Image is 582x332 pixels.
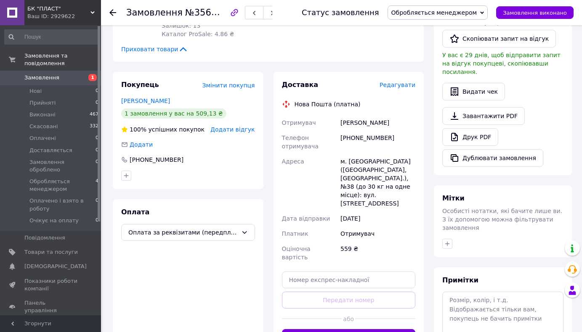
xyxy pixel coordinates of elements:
div: успішних покупок [121,125,205,134]
span: Очікує на оплату [29,217,79,224]
button: Видати чек [442,83,505,100]
a: Друк PDF [442,128,498,146]
span: БК "ПЛАСТ" [27,5,90,13]
span: Телефон отримувача [282,134,319,150]
span: Замовлення оброблено [29,158,96,174]
span: Примітки [442,276,478,284]
span: Доставляється [29,147,72,154]
span: Покупець [121,81,159,89]
span: Доставка [282,81,319,89]
span: Адреса [282,158,304,165]
span: Отримувач [282,119,316,126]
div: Отримувач [339,226,417,241]
span: [DEMOGRAPHIC_DATA] [24,263,87,270]
span: Оціночна вартість [282,245,311,261]
a: [PERSON_NAME] [121,97,170,104]
span: Оплата за реквізитами (передплата) [128,228,238,237]
span: Замовлення виконано [503,10,567,16]
div: [PHONE_NUMBER] [339,130,417,154]
span: Дата відправки [282,215,330,222]
span: 332 [90,123,98,130]
span: Повідомлення [24,234,65,242]
span: Нові [29,87,42,95]
div: [PHONE_NUMBER] [129,155,184,164]
span: Панель управління [24,299,78,314]
span: 0 [96,134,98,142]
span: Оплачені [29,134,56,142]
input: Номер експрес-накладної [282,271,416,288]
div: [DATE] [339,211,417,226]
div: [PERSON_NAME] [339,115,417,130]
span: або [342,315,355,323]
span: Показники роботи компанії [24,277,78,292]
span: Оплачено і взято в роботу [29,197,96,212]
span: Скасовані [29,123,58,130]
button: Дублювати замовлення [442,149,543,167]
span: 1 [88,74,97,81]
span: №356695972 [185,7,245,18]
span: Запит на відгук про компанію [442,19,536,26]
span: Товари та послуги [24,248,78,256]
span: Замовлення та повідомлення [24,52,101,67]
div: м. [GEOGRAPHIC_DATA] ([GEOGRAPHIC_DATA], [GEOGRAPHIC_DATA].), №38 (до 30 кг на одне місце): вул. ... [339,154,417,211]
span: Каталог ProSale: 4.86 ₴ [162,31,234,37]
button: Скопіювати запит на відгук [442,30,556,47]
span: Особисті нотатки, які бачите лише ви. З їх допомогою можна фільтрувати замовлення [442,208,562,231]
div: Нова Пошта (платна) [292,100,363,108]
span: Замовлення [24,74,59,82]
span: 0 [96,147,98,154]
span: 0 [96,217,98,224]
div: Ваш ID: 2929622 [27,13,101,20]
a: Завантажити PDF [442,107,525,125]
span: 0 [96,87,98,95]
div: Повернутися назад [109,8,116,17]
div: 1 замовлення у вас на 509,13 ₴ [121,108,226,119]
span: У вас є 29 днів, щоб відправити запит на відгук покупцеві, скопіювавши посилання. [442,52,561,75]
span: 4 [96,178,98,193]
span: Виконані [29,111,56,119]
span: Змінити покупця [202,82,255,89]
span: 467 [90,111,98,119]
span: Приховати товари [121,45,188,53]
span: 0 [96,197,98,212]
div: Статус замовлення [302,8,379,17]
span: 100% [130,126,146,133]
span: Прийняті [29,99,56,107]
div: 559 ₴ [339,241,417,265]
span: Платник [282,230,308,237]
span: Додати [130,141,153,148]
span: Оплата [121,208,149,216]
span: 0 [96,158,98,174]
span: Редагувати [380,82,415,88]
span: Мітки [442,194,465,202]
span: Обробляється менеджером [391,9,477,16]
span: Замовлення [126,8,183,18]
span: Додати відгук [210,126,255,133]
span: Залишок: 13 [162,22,200,29]
span: Обробляється менеджером [29,178,96,193]
input: Пошук [4,29,99,45]
span: 0 [96,99,98,107]
button: Замовлення виконано [496,6,574,19]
